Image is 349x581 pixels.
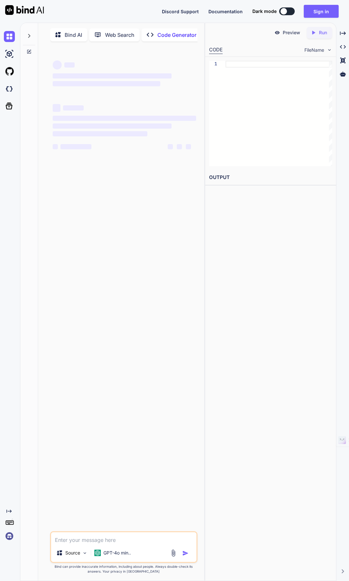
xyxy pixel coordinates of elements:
span: ‌ [168,144,173,149]
span: ‌ [63,105,84,111]
span: Documentation [208,9,243,14]
span: ‌ [53,73,172,79]
p: Bind can provide inaccurate information, including about people. Always double-check its answers.... [50,564,197,574]
button: Discord Support [162,8,199,15]
img: icon [182,550,189,556]
h2: OUTPUT [205,170,336,185]
span: ‌ [177,144,182,149]
div: CODE [209,46,223,54]
img: Bind AI [5,5,44,15]
p: Preview [283,29,300,36]
img: GPT-4o mini [94,550,101,556]
img: githubLight [4,66,15,77]
img: preview [274,30,280,36]
img: attachment [170,549,177,557]
span: ‌ [64,62,75,68]
span: ‌ [53,123,172,129]
span: ‌ [53,116,196,121]
span: FileName [304,47,324,53]
p: Bind AI [65,31,82,39]
button: Documentation [208,8,243,15]
span: ‌ [60,144,91,149]
span: Dark mode [252,8,277,15]
img: chat [4,31,15,42]
img: signin [4,531,15,542]
div: 1 [209,61,217,68]
img: darkCloudIdeIcon [4,83,15,94]
img: Pick Models [82,550,88,556]
span: ‌ [186,144,191,149]
p: GPT-4o min.. [103,550,131,556]
span: ‌ [53,60,62,69]
span: ‌ [53,104,60,112]
span: Discord Support [162,9,199,14]
img: chevron down [327,47,332,53]
p: Source [65,550,80,556]
p: Run [319,29,327,36]
span: ‌ [53,81,160,86]
p: Web Search [105,31,134,39]
button: Sign in [304,5,339,18]
p: Code Generator [157,31,196,39]
img: ai-studio [4,48,15,59]
span: ‌ [53,144,58,149]
span: ‌ [53,131,147,136]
